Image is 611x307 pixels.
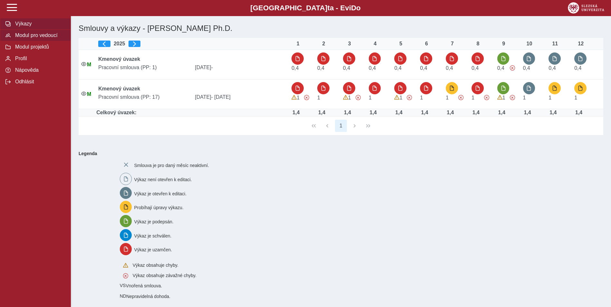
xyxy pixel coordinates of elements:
[392,110,405,116] div: Úvazek : 11,2 h / den. 56 h / týden.
[211,94,231,100] span: - [DATE]
[134,163,209,168] span: Smlouva je pro daný měsíc neaktivní.
[356,95,361,100] span: Výkaz obsahuje závažné chyby.
[572,110,585,116] div: Úvazek : 11,2 h / den. 56 h / týden.
[13,21,65,27] span: Výkazy
[211,65,213,70] span: -
[341,110,354,116] div: Úvazek : 11,2 h / den. 56 h / týden.
[497,65,504,71] span: Úvazek : 3,2 h / den. 16 h / týden.
[126,283,162,288] span: Vnořená smlouva.
[394,41,407,47] div: 5
[472,65,479,71] span: Úvazek : 3,2 h / den. 16 h / týden.
[13,44,65,50] span: Modul projektů
[120,293,126,299] span: Smlouva vnořená do kmene
[315,110,328,116] div: Úvazek : 11,2 h / den. 56 h / týden.
[549,95,551,100] span: Úvazek : 8 h / den. 40 h / týden.
[521,110,534,116] div: Úvazek : 11,2 h / den. 56 h / týden.
[470,110,482,116] div: Úvazek : 11,2 h / den. 56 h / týden.
[134,233,171,238] span: Výkaz je schválen.
[134,205,183,210] span: Probíhají úpravy výkazu.
[420,65,427,71] span: Úvazek : 3,2 h / den. 16 h / týden.
[420,41,433,47] div: 6
[343,41,356,47] div: 3
[356,4,361,12] span: o
[134,191,186,196] span: Výkaz je otevřen k editaci.
[291,95,297,100] span: Výkaz obsahuje upozornění.
[297,95,300,100] span: Úvazek : 8 h / den. 40 h / týden.
[134,177,192,182] span: Výkaz není otevřen k editaci.
[446,65,453,71] span: Úvazek : 3,2 h / den. 16 h / týden.
[418,110,431,116] div: Úvazek : 11,2 h / den. 56 h / týden.
[523,95,526,100] span: Úvazek : 8 h / den. 40 h / týden.
[120,283,126,288] span: Smlouva vnořená do kmene
[369,95,372,100] span: Úvazek : 8 h / den. 40 h / týden.
[549,41,561,47] div: 11
[98,41,286,47] div: 2025
[13,67,65,73] span: Nápověda
[367,110,380,116] div: Úvazek : 11,2 h / den. 56 h / týden.
[291,65,299,71] span: Úvazek : 3,2 h / den. 16 h / týden.
[19,4,592,12] b: [GEOGRAPHIC_DATA] a - Evi
[399,95,402,100] span: Úvazek : 8 h / den. 40 h / týden.
[574,95,577,100] span: Úvazek : 8 h / den. 40 h / týden.
[472,95,474,100] span: Úvazek : 8 h / den. 40 h / týden.
[484,95,489,100] span: Výkaz obsahuje závažné chyby.
[547,110,559,116] div: Úvazek : 11,2 h / den. 56 h / týden.
[394,95,399,100] span: Výkaz obsahuje upozornění.
[497,41,510,47] div: 9
[96,94,192,100] span: Pracovní smlouva (PP: 17)
[510,95,515,100] span: Výkaz obsahuje závažné chyby.
[87,62,91,67] span: Údaje souhlasí s údaji v Magionu
[446,95,449,100] span: Úvazek : 8 h / den. 40 h / týden.
[495,110,508,116] div: Úvazek : 11,2 h / den. 56 h / týden.
[13,33,65,38] span: Modul pro vedoucí
[13,56,65,61] span: Profil
[502,95,505,100] span: Úvazek : 8 h / den. 40 h / týden.
[134,247,172,252] span: Výkaz je uzamčen.
[446,41,459,47] div: 7
[192,65,289,70] span: [DATE]
[472,41,484,47] div: 8
[96,109,289,116] td: Celkový úvazek:
[458,95,463,100] span: Výkaz obsahuje závažné chyby.
[317,65,324,71] span: Úvazek : 3,2 h / den. 16 h / týden.
[327,4,329,12] span: t
[523,41,536,47] div: 10
[335,120,347,132] button: 1
[348,95,351,100] span: Úvazek : 8 h / den. 40 h / týden.
[126,294,170,299] span: Nepravidelná dohoda.
[574,41,587,47] div: 12
[351,4,356,12] span: D
[304,95,309,100] span: Výkaz obsahuje závažné chyby.
[81,61,86,67] i: Smlouva je aktivní
[76,148,601,159] b: Legenda
[343,65,350,71] span: Úvazek : 3,2 h / den. 16 h / týden.
[574,65,581,71] span: Úvazek : 3,2 h / den. 16 h / týden.
[394,65,401,71] span: Úvazek : 3,2 h / den. 16 h / týden.
[317,95,320,100] span: Úvazek : 8 h / den. 40 h / týden.
[343,95,348,100] span: Výkaz obsahuje upozornění.
[192,94,289,100] span: [DATE]
[369,41,382,47] div: 4
[510,65,515,70] span: Výkaz obsahuje závažné chyby.
[369,65,376,71] span: Úvazek : 3,2 h / den. 16 h / týden.
[96,65,192,70] span: Pracovní smlouva (PP: 1)
[98,56,140,62] b: Kmenový úvazek
[444,110,457,116] div: Úvazek : 11,2 h / den. 56 h / týden.
[420,95,423,100] span: Úvazek : 8 h / den. 40 h / týden.
[523,65,530,71] span: Úvazek : 3,2 h / den. 16 h / týden.
[134,219,173,224] span: Výkaz je podepsán.
[76,21,518,35] h1: Smlouvy a výkazy - [PERSON_NAME] Ph.D.
[13,79,65,85] span: Odhlásit
[87,91,91,97] span: Údaje souhlasí s údaji v Magionu
[291,41,304,47] div: 1
[549,65,556,71] span: Úvazek : 3,2 h / den. 16 h / týden.
[81,91,86,96] i: Smlouva je aktivní
[568,2,604,14] img: logo_web_su.png
[133,263,178,268] span: Výkaz obsahuje chyby.
[133,273,196,278] span: Výkaz obsahuje závažné chyby.
[317,41,330,47] div: 2
[407,95,412,100] span: Výkaz obsahuje závažné chyby.
[98,86,140,91] b: Kmenový úvazek
[497,95,502,100] span: Výkaz obsahuje upozornění.
[290,110,302,116] div: Úvazek : 11,2 h / den. 56 h / týden.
